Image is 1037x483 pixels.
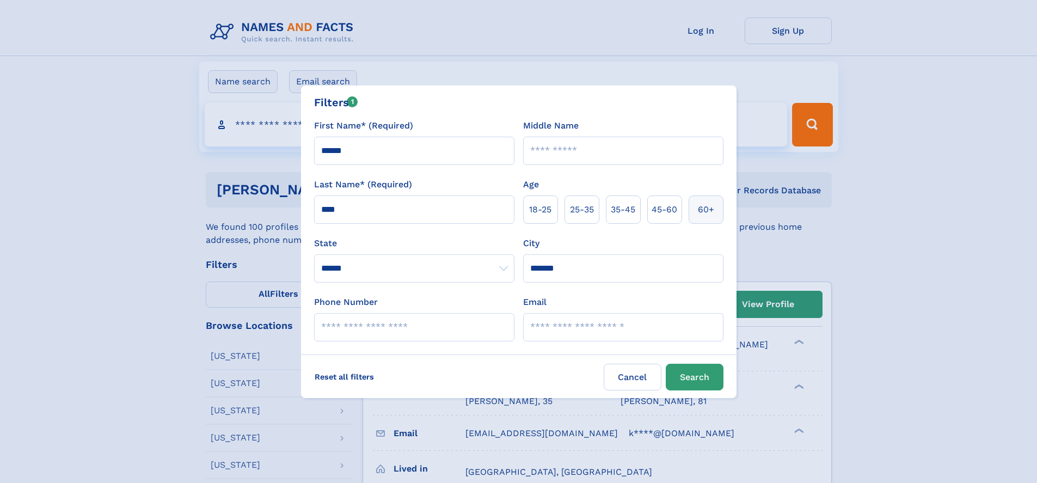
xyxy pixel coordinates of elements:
label: City [523,237,539,250]
span: 60+ [698,203,714,216]
label: Cancel [604,364,661,390]
span: 25‑35 [570,203,594,216]
label: Phone Number [314,296,378,309]
span: 18‑25 [529,203,551,216]
label: First Name* (Required) [314,119,413,132]
span: 45‑60 [652,203,677,216]
button: Search [666,364,723,390]
div: Filters [314,94,358,111]
label: Age [523,178,539,191]
label: Middle Name [523,119,579,132]
label: State [314,237,514,250]
span: 35‑45 [611,203,635,216]
label: Reset all filters [308,364,381,390]
label: Email [523,296,547,309]
label: Last Name* (Required) [314,178,412,191]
